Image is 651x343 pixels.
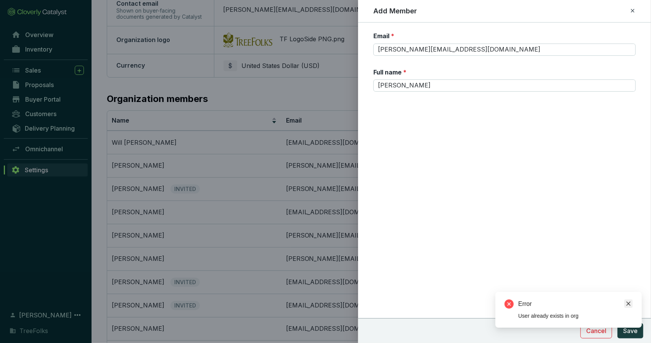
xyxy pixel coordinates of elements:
span: close [626,301,631,306]
div: User already exists in org [518,312,633,320]
a: Close [624,299,633,308]
div: Error [518,299,633,309]
label: Full name [373,68,407,76]
span: close-circle [505,299,514,309]
h2: Add Member [373,6,417,16]
label: Email [373,32,394,40]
